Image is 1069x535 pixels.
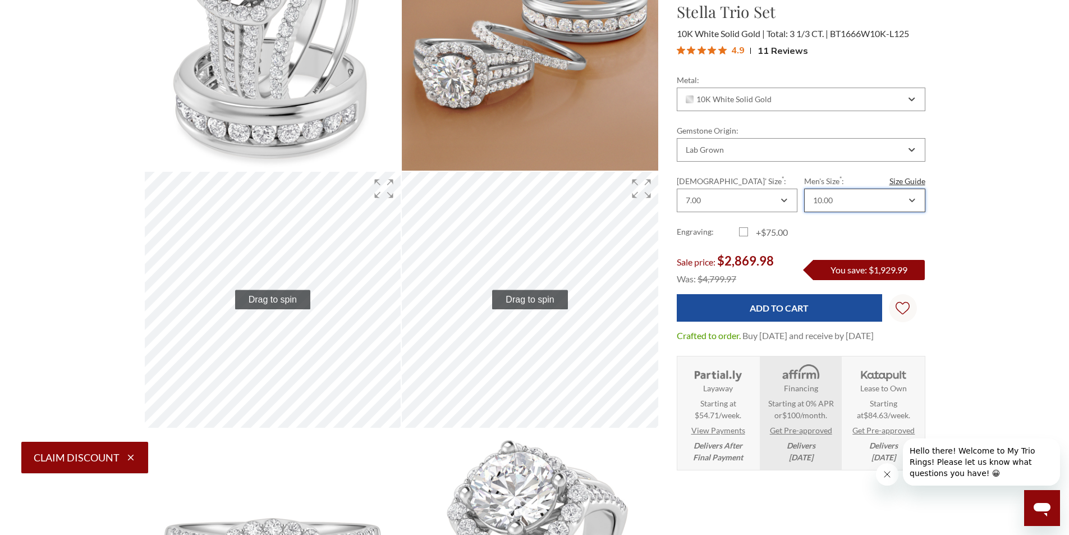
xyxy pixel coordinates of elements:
[742,329,874,342] dd: Buy [DATE] and receive by [DATE]
[843,356,924,470] li: Katapult
[889,175,925,187] a: Size Guide
[686,95,772,104] span: 10K White Solid Gold
[717,253,774,268] span: $2,869.98
[145,172,401,428] div: Product gallery
[871,452,896,462] span: [DATE]
[731,43,745,57] span: 4.9
[770,424,832,436] a: Get Pre-approved
[677,226,739,239] label: Engraving:
[21,442,148,473] button: Claim Discount
[774,363,827,382] img: Affirm
[782,410,800,420] span: $100
[760,356,841,470] li: Affirm
[692,363,744,382] img: Layaway
[869,440,898,463] em: Delivers
[686,145,724,154] div: Lab Grown
[693,440,743,463] em: Delivers After Final Payment
[758,42,808,59] span: 11 Reviews
[686,196,701,205] div: 7.00
[367,172,401,205] div: Enter fullscreen
[703,382,733,394] strong: Layaway
[804,175,925,187] label: Men's Size :
[677,257,715,267] span: Sale price:
[860,382,907,394] strong: Lease to Own
[677,175,797,187] label: [DEMOGRAPHIC_DATA]' Size :
[698,273,736,284] span: $4,799.97
[739,226,801,239] label: +$75.00
[677,294,882,322] input: Add to Cart
[767,28,828,39] span: Total: 3 1/3 CT.
[677,88,925,111] div: Combobox
[677,273,696,284] span: Was:
[677,42,808,59] button: Rated 4.9 out of 5 stars from 11 reviews. Jump to reviews.
[852,424,915,436] a: Get Pre-approved
[876,463,898,486] iframe: Close message
[804,189,925,212] div: Combobox
[896,266,910,350] svg: Wish Lists
[677,356,759,470] li: Layaway
[691,424,745,436] a: View Payments
[402,172,658,428] div: Product gallery
[677,125,925,136] label: Gemstone Origin:
[830,28,909,39] span: BT1666W10K-L125
[789,452,813,462] span: [DATE]
[145,172,401,428] div: Item 1
[625,172,658,205] div: Enter fullscreen
[846,397,921,421] span: Starting at .
[831,264,907,275] span: You save: $1,929.99
[784,382,818,394] strong: Financing
[695,397,741,421] span: Starting at $54.71/week.
[1024,490,1060,526] iframe: Button to launch messaging window
[677,28,765,39] span: 10K White Solid Gold
[813,196,833,205] div: 10.00
[857,363,910,382] img: Katapult
[677,138,925,162] div: Combobox
[903,438,1060,486] iframe: Message from company
[677,189,797,212] div: Combobox
[677,329,741,342] dt: Crafted to order.
[763,397,838,421] span: Starting at 0% APR or /month.
[864,410,909,420] span: $84.63/week
[787,440,815,463] em: Delivers
[402,172,658,428] div: Item 1
[889,294,917,322] a: Wish Lists
[677,74,925,86] label: Metal:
